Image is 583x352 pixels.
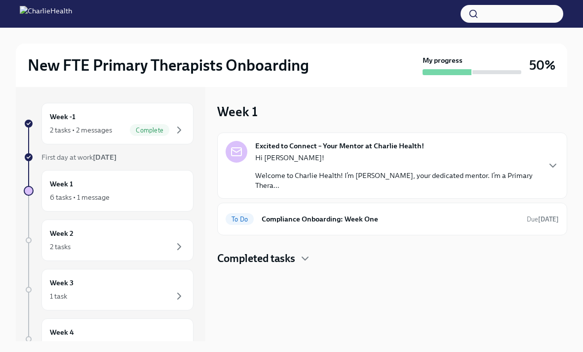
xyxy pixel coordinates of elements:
a: To DoCompliance Onboarding: Week OneDue[DATE] [226,211,559,227]
strong: [DATE] [538,216,559,223]
p: Hi [PERSON_NAME]! [255,153,539,163]
h6: Week 3 [50,277,74,288]
span: To Do [226,216,254,223]
span: First day at work [41,153,117,162]
h3: 50% [529,56,555,74]
a: Week -12 tasks • 2 messagesComplete [24,103,194,144]
span: August 24th, 2025 07:00 [527,215,559,224]
div: 6 tasks • 1 message [50,192,110,202]
div: 2 tasks [50,242,71,252]
h6: Compliance Onboarding: Week One [262,214,519,224]
span: Complete [130,127,169,134]
h6: Week -1 [50,111,76,122]
h6: Week 4 [50,327,74,338]
div: 2 tasks • 2 messages [50,125,112,135]
h3: Week 1 [217,103,258,121]
p: Welcome to Charlie Health! I’m [PERSON_NAME], your dedicated mentor. I’m a Primary Thera... [255,171,539,190]
img: CharlieHealth [20,6,72,22]
h2: New FTE Primary Therapists Onboarding [28,55,309,75]
h6: Week 1 [50,178,73,189]
span: Due [527,216,559,223]
div: 1 task [50,291,67,301]
h4: Completed tasks [217,251,295,266]
strong: My progress [423,55,463,65]
a: Week 22 tasks [24,220,194,261]
strong: [DATE] [93,153,117,162]
div: Completed tasks [217,251,567,266]
a: Week 16 tasks • 1 message [24,170,194,212]
div: 1 task [50,341,67,351]
strong: Excited to Connect – Your Mentor at Charlie Health! [255,141,424,151]
a: First day at work[DATE] [24,152,194,162]
h6: Week 2 [50,228,74,239]
a: Week 31 task [24,269,194,310]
